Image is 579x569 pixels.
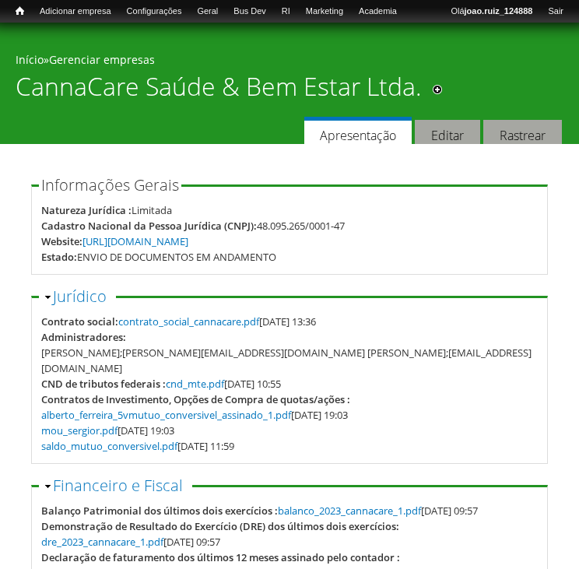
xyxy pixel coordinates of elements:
span: [DATE] 09:57 [41,535,220,549]
a: Início [8,4,32,19]
div: 48.095.265/0001-47 [257,218,345,234]
div: Website: [41,234,82,249]
a: balanco_2023_cannacare_1.pdf [278,504,421,518]
span: [DATE] 19:03 [41,408,348,422]
a: Adicionar empresa [32,4,119,19]
strong: joao.ruiz_124888 [465,6,533,16]
a: Gerenciar empresas [49,52,155,67]
span: [DATE] 09:57 [278,504,478,518]
div: » [16,52,563,72]
a: Bus Dev [226,4,274,19]
a: [URL][DOMAIN_NAME] [82,234,188,248]
span: [DATE] 10:55 [166,377,281,391]
a: Início [16,52,44,67]
a: saldo_mutuo_conversivel.pdf [41,439,177,453]
div: Contrato social: [41,314,118,329]
a: Apresentação [304,117,412,150]
a: RI [274,4,298,19]
span: Informações Gerais [41,174,179,195]
div: CND de tributos federais : [41,376,166,392]
a: cnd_mte.pdf [166,377,224,391]
a: contrato_social_cannacare.pdf [118,314,259,328]
a: Marketing [298,4,351,19]
a: Financeiro e Fiscal [53,475,183,496]
span: [DATE] 19:03 [41,423,174,437]
div: Estado: [41,249,77,265]
a: mou_sergior.pdf [41,423,118,437]
a: Geral [189,4,226,19]
div: ENVIO DE DOCUMENTOS EM ANDAMENTO [77,249,276,265]
span: [DATE] 11:59 [41,439,234,453]
div: Demonstração de Resultado do Exercício (DRE) dos últimos dois exercícios: [41,518,399,534]
a: Editar [415,120,480,150]
a: Olájoao.ruiz_124888 [443,4,540,19]
span: [DATE] 13:36 [118,314,316,328]
div: Limitada [132,202,172,218]
div: Natureza Jurídica : [41,202,132,218]
a: Academia [351,4,405,19]
div: Balanço Patrimonial dos últimos dois exercícios : [41,503,278,518]
a: dre_2023_cannacare_1.pdf [41,535,163,549]
div: [PERSON_NAME];[PERSON_NAME][EMAIL_ADDRESS][DOMAIN_NAME] [PERSON_NAME];[EMAIL_ADDRESS][DOMAIN_NAME] [41,345,538,376]
div: Administradores: [41,329,126,345]
h1: CannaCare Saúde & Bem Estar Ltda. [16,72,422,111]
a: Configurações [119,4,190,19]
span: Início [16,5,24,16]
div: Cadastro Nacional da Pessoa Jurídica (CNPJ): [41,218,257,234]
a: Jurídico [53,286,107,307]
a: Rastrear [483,120,562,150]
a: alberto_ferreira_5vmutuo_conversivel_assinado_1.pdf [41,408,291,422]
div: Declaração de faturamento dos últimos 12 meses assinado pelo contador : [41,550,400,565]
a: Sair [540,4,571,19]
div: Contratos de Investimento, Opções de Compra de quotas/ações : [41,392,350,407]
